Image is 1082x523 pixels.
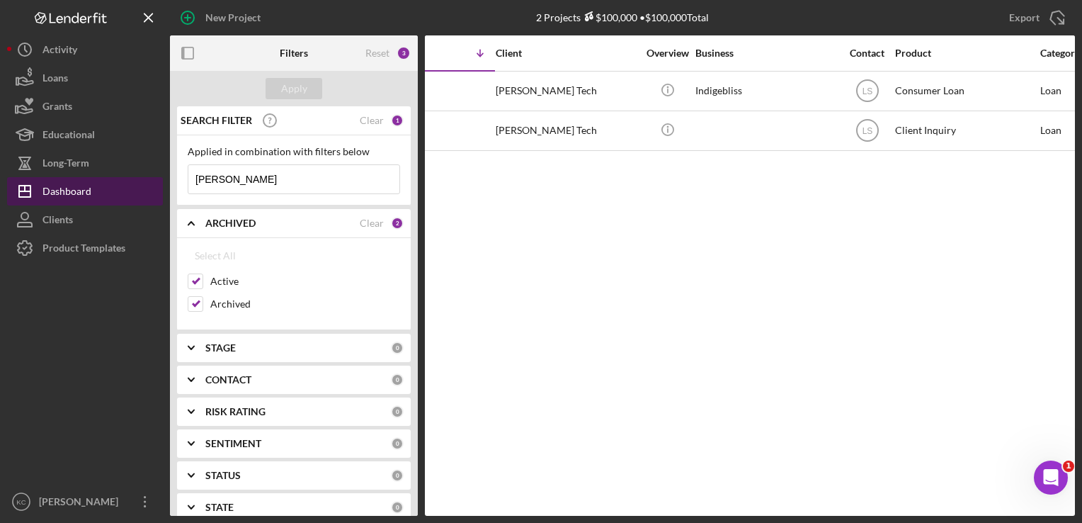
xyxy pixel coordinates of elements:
button: Long-Term [7,149,163,177]
button: Export [995,4,1075,32]
b: STATE [205,502,234,513]
text: LS [862,126,872,136]
b: CONTACT [205,374,251,386]
span: 1 [1063,461,1074,472]
div: 0 [391,501,404,514]
text: KC [16,498,25,506]
div: Product Templates [42,234,125,266]
button: New Project [170,4,275,32]
div: 0 [391,469,404,482]
div: Clear [360,218,384,229]
div: Long-Term [42,149,89,181]
button: Activity [7,35,163,64]
div: $100,000 [581,11,637,23]
div: Applied in combination with filters below [188,146,400,157]
div: Clients [42,206,73,237]
b: ARCHIVED [205,218,256,229]
div: Reset [365,47,389,59]
div: Activity [42,35,77,67]
div: Indigebliss [695,72,837,110]
button: Product Templates [7,234,163,262]
button: Educational [7,120,163,149]
b: SENTIMENT [205,438,261,449]
div: 0 [391,405,404,418]
b: STAGE [205,342,236,354]
button: KC[PERSON_NAME] [7,488,163,516]
div: Loans [42,64,68,96]
div: 0 [391,373,404,386]
label: Archived [210,297,400,311]
div: Select All [195,242,236,270]
button: Dashboard [7,177,163,206]
div: [PERSON_NAME] Tech [496,112,637,150]
button: Select All [188,242,243,270]
div: [PERSON_NAME] [35,488,127,519]
iframe: Intercom live chat [1034,461,1068,495]
div: Business [695,47,837,59]
div: 0 [391,437,404,450]
b: STATUS [205,470,241,481]
div: 3 [397,46,411,60]
div: Export [1009,4,1040,32]
div: Product [895,47,1037,59]
div: Dashboard [42,177,91,209]
div: Consumer Loan [895,72,1037,110]
div: Clear [360,115,384,126]
div: 2 Projects • $100,000 Total [536,11,709,23]
div: Apply [281,78,307,99]
div: 1 [391,114,404,127]
div: 2 [391,217,404,230]
button: Grants [7,92,163,120]
div: Grants [42,92,72,124]
div: New Project [205,4,261,32]
label: Active [210,274,400,288]
b: Filters [280,47,308,59]
div: Client [496,47,637,59]
text: LS [862,86,872,96]
b: SEARCH FILTER [181,115,252,126]
div: 0 [391,342,404,354]
button: Apply [266,78,322,99]
div: Overview [641,47,694,59]
div: Educational [42,120,95,152]
button: Loans [7,64,163,92]
div: Contact [841,47,894,59]
div: Client Inquiry [895,112,1037,150]
button: Clients [7,206,163,234]
b: RISK RATING [205,406,266,417]
div: [PERSON_NAME] Tech [496,72,637,110]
